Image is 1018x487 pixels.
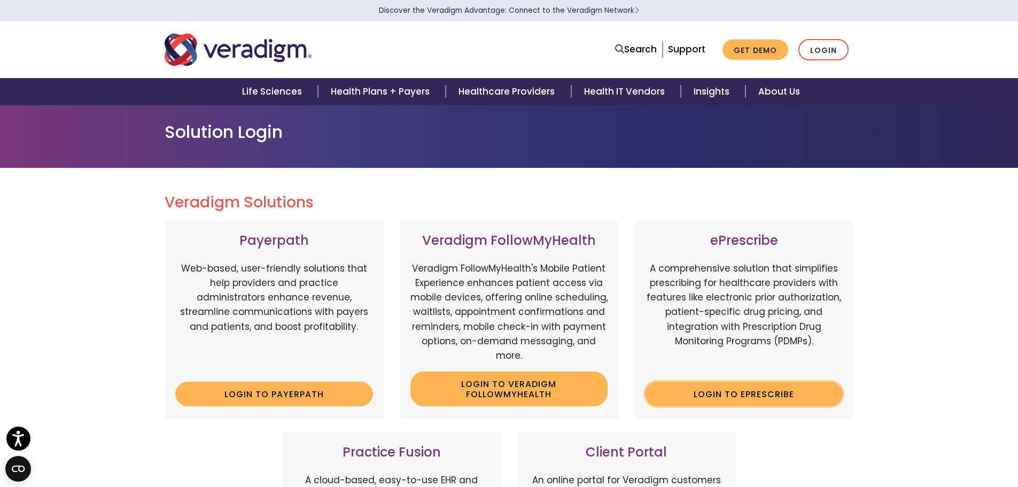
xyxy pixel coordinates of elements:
[410,233,608,249] h3: Veradigm FollowMyHealth
[745,78,813,105] a: About Us
[798,39,849,61] a: Login
[229,78,318,105] a: Life Sciences
[571,78,681,105] a: Health IT Vendors
[175,261,373,374] p: Web-based, user-friendly solutions that help providers and practice administrators enhance revenu...
[446,78,571,105] a: Healthcare Providers
[645,261,843,374] p: A comprehensive solution that simplifies prescribing for healthcare providers with features like ...
[318,78,446,105] a: Health Plans + Payers
[681,78,745,105] a: Insights
[813,410,1005,474] iframe: Drift Chat Widget
[410,261,608,363] p: Veradigm FollowMyHealth's Mobile Patient Experience enhances patient access via mobile devices, o...
[645,382,843,406] a: Login to ePrescribe
[379,5,639,16] a: Discover the Veradigm Advantage: Connect to the Veradigm NetworkLearn More
[293,445,491,460] h3: Practice Fusion
[668,43,705,56] a: Support
[165,194,854,212] h2: Veradigm Solutions
[645,233,843,249] h3: ePrescribe
[175,233,373,249] h3: Payerpath
[722,40,788,60] a: Get Demo
[634,5,639,16] span: Learn More
[528,445,726,460] h3: Client Portal
[165,122,854,142] h1: Solution Login
[175,382,373,406] a: Login to Payerpath
[5,456,31,482] button: Open CMP widget
[615,42,657,57] a: Search
[410,372,608,406] a: Login to Veradigm FollowMyHealth
[165,32,312,67] img: Veradigm logo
